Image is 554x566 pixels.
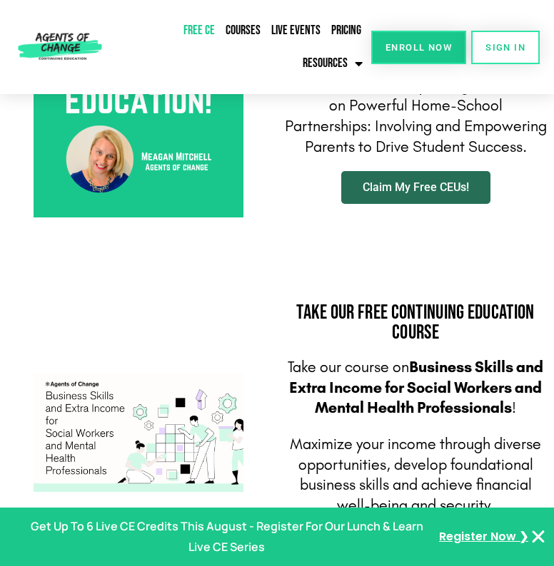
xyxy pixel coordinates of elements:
[319,76,411,95] b: 1.5 FREE CEs
[371,31,466,64] a: Enroll Now
[284,303,547,343] h2: Take Our FREE Continuing Education Course
[119,14,366,80] nav: Menu
[284,434,547,515] p: Maximize your income through diverse opportunities, d
[268,14,324,47] a: Live Events
[289,358,543,417] b: Business Skills and Extra Income for Social Workers and Mental Health Professionals
[328,14,365,47] a: Pricing
[386,43,452,52] span: Enroll Now
[284,357,547,418] p: Take our course on !
[300,456,533,495] span: evelop foundational business skills and a
[341,171,490,204] a: Claim My Free CEUs!
[485,43,525,52] span: SIGN IN
[180,14,218,47] a: Free CE
[363,182,469,193] span: Claim My Free CEUs!
[337,475,532,515] span: chieve financial well-being and security.
[284,76,547,157] p: Earn by taking our course on Powerful Home-School Partnerships: Involving and Empowering Parents ...
[530,528,547,545] button: Close Banner
[299,47,366,80] a: Resources
[439,527,528,547] a: Register Now ❯
[471,31,540,64] a: SIGN IN
[26,516,428,557] p: Get Up To 6 Live CE Credits This August - Register For Our Lunch & Learn Live CE Series
[222,14,264,47] a: Courses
